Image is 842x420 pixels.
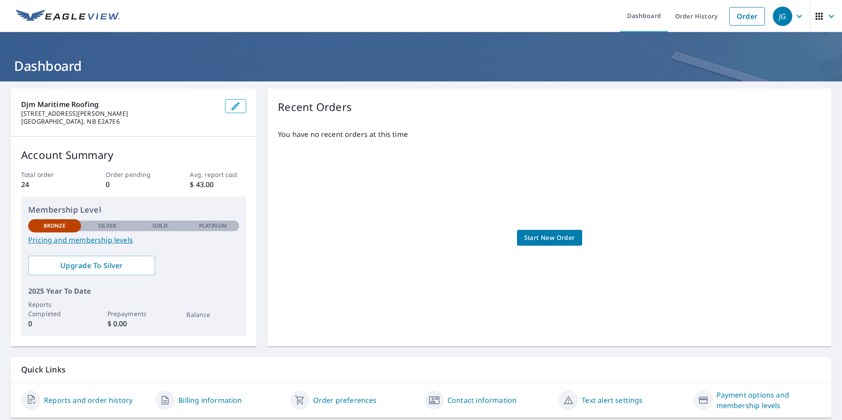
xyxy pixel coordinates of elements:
p: 0 [106,179,162,190]
span: Upgrade To Silver [35,261,148,270]
p: Prepayments [107,309,160,318]
a: Billing information [178,395,242,405]
div: JG [773,7,792,26]
p: Recent Orders [278,99,352,115]
a: Payment options and membership levels [716,390,821,411]
p: 24 [21,179,78,190]
p: Bronze [44,222,66,230]
p: Reports Completed [28,300,81,318]
a: Pricing and membership levels [28,235,239,245]
p: Avg. report cost [190,170,246,179]
img: EV Logo [16,10,120,23]
p: $ 0.00 [107,318,160,329]
a: Order [729,7,765,26]
a: Contact information [447,395,517,405]
p: Silver [98,222,117,230]
p: You have no recent orders at this time [278,129,821,140]
a: Reports and order history [44,395,133,405]
p: Membership Level [28,204,239,216]
a: Text alert settings [582,395,643,405]
a: Order preferences [313,395,377,405]
p: Total order [21,170,78,179]
p: [GEOGRAPHIC_DATA], NB E2A7E6 [21,118,218,125]
h1: Dashboard [11,57,831,75]
p: Account Summary [21,147,246,163]
p: Platinum [199,222,227,230]
p: Order pending [106,170,162,179]
p: Djm Maritime Roofing [21,99,218,110]
p: [STREET_ADDRESS][PERSON_NAME] [21,110,218,118]
p: Gold [152,222,167,230]
a: Upgrade To Silver [28,256,155,275]
p: 2025 Year To Date [28,286,239,296]
p: 0 [28,318,81,329]
span: Start New Order [524,232,575,243]
p: Quick Links [21,364,821,375]
p: $ 43.00 [190,179,246,190]
a: Start New Order [517,230,582,246]
p: Balance [186,310,239,319]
